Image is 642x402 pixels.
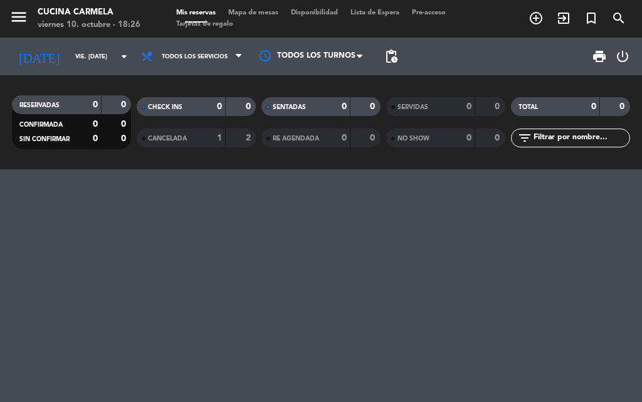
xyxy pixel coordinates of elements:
[342,102,347,111] strong: 0
[529,11,544,26] i: add_circle_outline
[148,135,187,142] span: CANCELADA
[615,49,630,64] i: power_settings_new
[370,134,377,142] strong: 0
[117,49,132,64] i: arrow_drop_down
[495,102,502,111] strong: 0
[19,122,63,128] span: CONFIRMADA
[344,9,406,16] span: Lista de Espera
[384,49,399,64] span: pending_actions
[19,102,60,108] span: RESERVADAS
[397,135,429,142] span: NO SHOW
[121,120,129,129] strong: 0
[592,49,607,64] span: print
[495,134,502,142] strong: 0
[406,9,452,16] span: Pre-acceso
[532,131,629,145] input: Filtrar por nombre...
[517,130,532,145] i: filter_list
[93,100,98,109] strong: 0
[466,102,471,111] strong: 0
[273,135,319,142] span: RE AGENDADA
[246,134,253,142] strong: 2
[584,11,599,26] i: turned_in_not
[518,104,538,110] span: TOTAL
[9,8,28,31] button: menu
[273,104,306,110] span: SENTADAS
[342,134,347,142] strong: 0
[246,102,253,111] strong: 0
[217,102,222,111] strong: 0
[121,100,129,109] strong: 0
[619,102,627,111] strong: 0
[612,38,633,75] div: LOG OUT
[162,53,228,60] span: Todos los servicios
[121,134,129,143] strong: 0
[148,104,182,110] span: CHECK INS
[38,6,140,19] div: Cucina Carmela
[93,134,98,143] strong: 0
[9,44,69,69] i: [DATE]
[9,8,28,26] i: menu
[556,11,571,26] i: exit_to_app
[466,134,471,142] strong: 0
[217,134,222,142] strong: 1
[611,11,626,26] i: search
[93,120,98,129] strong: 0
[19,136,70,142] span: SIN CONFIRMAR
[222,9,285,16] span: Mapa de mesas
[370,102,377,111] strong: 0
[397,104,428,110] span: SERVIDAS
[170,21,239,28] span: Tarjetas de regalo
[285,9,344,16] span: Disponibilidad
[170,9,222,16] span: Mis reservas
[38,19,140,31] div: viernes 10. octubre - 18:26
[591,102,596,111] strong: 0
